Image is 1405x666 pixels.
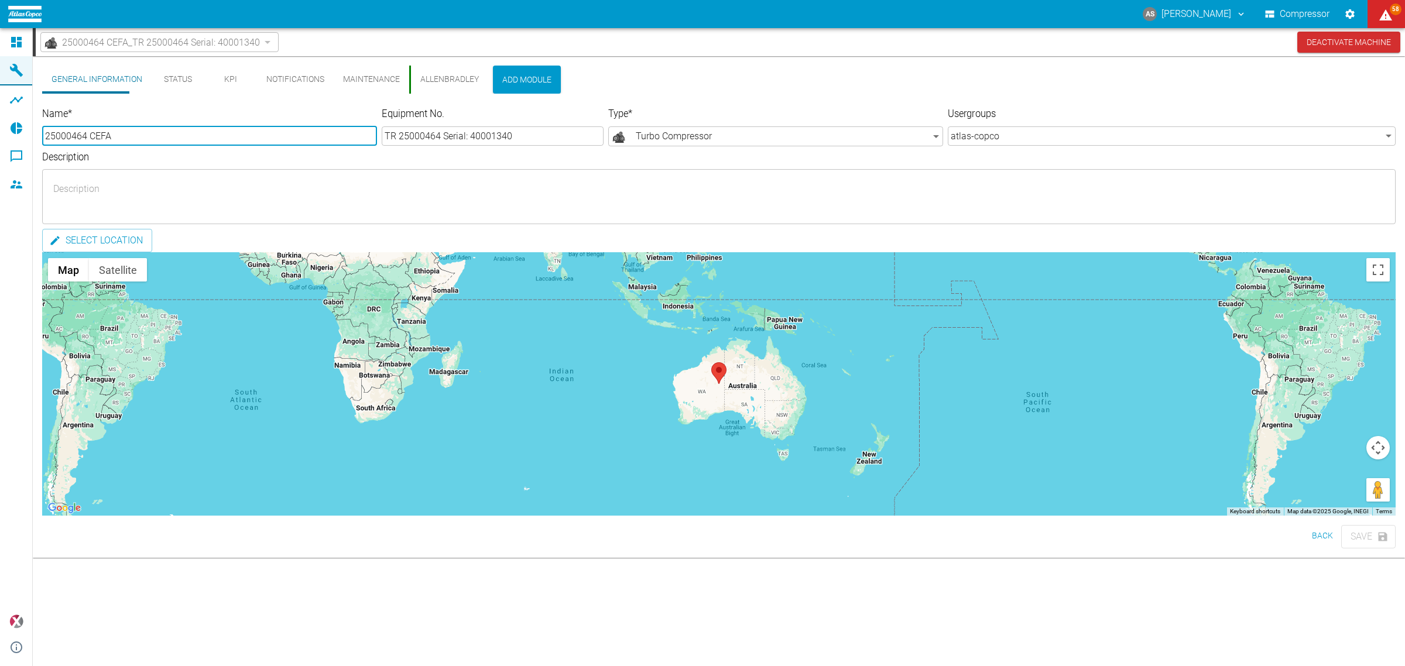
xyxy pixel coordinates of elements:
input: Equipment No. [382,126,604,146]
label: Type * [608,107,859,121]
label: Usergroups [948,107,1284,121]
button: Settings [1339,4,1361,25]
div: atlas-copco [948,126,1396,146]
button: Compressor [1263,4,1332,25]
button: General Information [42,66,152,94]
div: AS [1143,7,1157,21]
label: Description [42,150,1057,164]
span: 25000464 CEFA_TR 25000464 Serial: 40001340 [62,36,260,49]
button: Select location [42,229,152,252]
span: Turbo Compressor [611,129,929,143]
img: logo [8,6,42,22]
button: AllenBradley [409,66,488,94]
button: Status [152,66,204,94]
button: Maintenance [334,66,409,94]
label: Name * [42,107,293,121]
button: Back [1304,525,1341,547]
label: Equipment No. [382,107,548,121]
button: Add Module [493,66,561,94]
a: 25000464 CEFA_TR 25000464 Serial: 40001340 [43,35,260,49]
img: Xplore Logo [9,614,23,629]
button: andreas.schmitt@atlascopco.com [1141,4,1248,25]
span: 58 [1390,4,1401,15]
input: Name [42,126,377,146]
button: KPI [204,66,257,94]
button: Deactivate Machine [1297,32,1400,53]
button: Notifications [257,66,334,94]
